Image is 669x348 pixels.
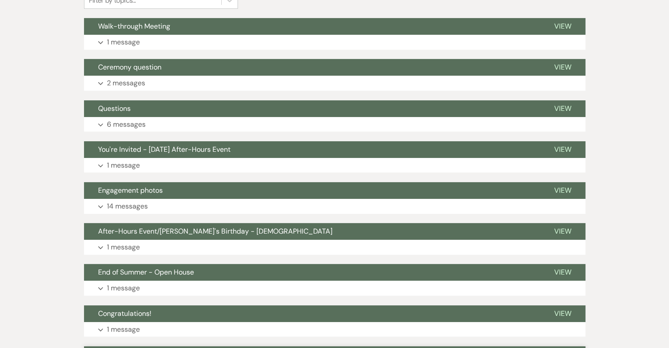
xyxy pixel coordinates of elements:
[84,100,540,117] button: Questions
[540,223,585,240] button: View
[84,35,585,50] button: 1 message
[84,182,540,199] button: Engagement photos
[84,117,585,132] button: 6 messages
[84,59,540,76] button: Ceremony question
[107,242,140,253] p: 1 message
[84,305,540,322] button: Congratulations!
[84,264,540,281] button: End of Summer - Open House
[84,281,585,296] button: 1 message
[107,119,146,130] p: 6 messages
[554,104,571,113] span: View
[98,267,194,277] span: End of Summer - Open House
[84,76,585,91] button: 2 messages
[107,160,140,171] p: 1 message
[98,309,151,318] span: Congratulations!
[98,62,161,72] span: Ceremony question
[554,22,571,31] span: View
[107,282,140,294] p: 1 message
[84,199,585,214] button: 14 messages
[107,201,148,212] p: 14 messages
[98,227,333,236] span: After-Hours Event/[PERSON_NAME]'s Birthday - [DEMOGRAPHIC_DATA]
[98,104,131,113] span: Questions
[84,141,540,158] button: You're Invited - [DATE] After-Hours Event
[98,186,163,195] span: Engagement photos
[107,324,140,335] p: 1 message
[540,18,585,35] button: View
[107,77,145,89] p: 2 messages
[554,62,571,72] span: View
[540,305,585,322] button: View
[84,322,585,337] button: 1 message
[554,227,571,236] span: View
[540,182,585,199] button: View
[554,309,571,318] span: View
[107,37,140,48] p: 1 message
[540,264,585,281] button: View
[84,158,585,173] button: 1 message
[98,145,230,154] span: You're Invited - [DATE] After-Hours Event
[540,100,585,117] button: View
[84,18,540,35] button: Walk-through Meeting
[98,22,170,31] span: Walk-through Meeting
[540,141,585,158] button: View
[554,186,571,195] span: View
[554,267,571,277] span: View
[554,145,571,154] span: View
[84,240,585,255] button: 1 message
[84,223,540,240] button: After-Hours Event/[PERSON_NAME]'s Birthday - [DEMOGRAPHIC_DATA]
[540,59,585,76] button: View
